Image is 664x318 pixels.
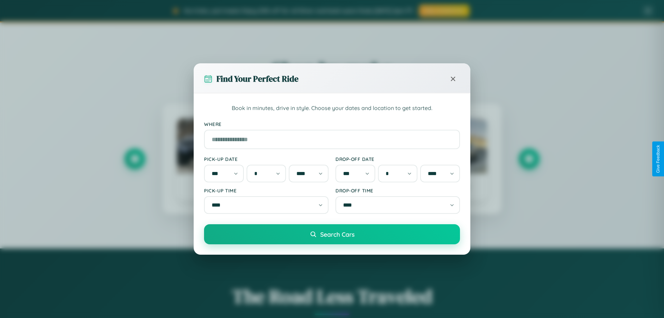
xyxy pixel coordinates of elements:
button: Search Cars [204,224,460,244]
span: Search Cars [320,230,354,238]
label: Pick-up Date [204,156,329,162]
label: Drop-off Time [335,188,460,193]
label: Drop-off Date [335,156,460,162]
p: Book in minutes, drive in style. Choose your dates and location to get started. [204,104,460,113]
h3: Find Your Perfect Ride [216,73,298,84]
label: Pick-up Time [204,188,329,193]
label: Where [204,121,460,127]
